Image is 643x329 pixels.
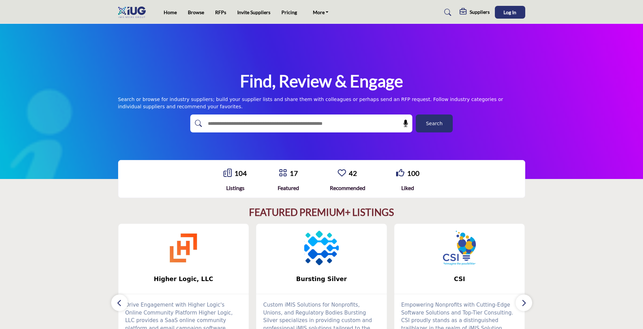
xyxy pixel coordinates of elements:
div: Recommended [330,184,365,192]
span: CSI [405,275,515,283]
div: Liked [396,184,420,192]
a: Invite Suppliers [237,9,270,15]
span: Log In [503,9,516,15]
h1: Find, Review & Engage [240,70,403,92]
a: Home [164,9,177,15]
a: 100 [407,169,420,177]
a: Pricing [281,9,297,15]
a: 17 [290,169,298,177]
i: Go to Liked [396,169,404,177]
button: Log In [495,6,525,19]
a: Go to Featured [279,169,287,178]
span: Higher Logic, LLC [129,275,239,283]
div: Featured [278,184,299,192]
img: Bursting Silver [304,231,339,265]
img: Site Logo [118,7,149,18]
a: CSI [394,270,525,288]
img: Higher Logic, LLC [166,231,201,265]
a: Browse [188,9,204,15]
h5: Suppliers [470,9,490,15]
span: Bursting Silver [267,275,376,283]
a: Go to Recommended [338,169,346,178]
a: Higher Logic, LLC [118,270,249,288]
a: More [308,8,334,17]
b: Bursting Silver [267,270,376,288]
b: Higher Logic, LLC [129,270,239,288]
b: CSI [405,270,515,288]
span: Search [426,120,442,127]
button: Search [416,114,453,132]
div: Suppliers [460,8,490,17]
a: 104 [234,169,247,177]
a: Bursting Silver [256,270,387,288]
div: Search or browse for industry suppliers; build your supplier lists and share them with colleagues... [118,96,525,110]
img: CSI [442,231,477,265]
a: 42 [349,169,357,177]
a: RFPs [215,9,226,15]
h2: FEATURED PREMIUM+ LISTINGS [249,207,394,218]
a: Search [438,7,456,18]
div: Listings [223,184,247,192]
